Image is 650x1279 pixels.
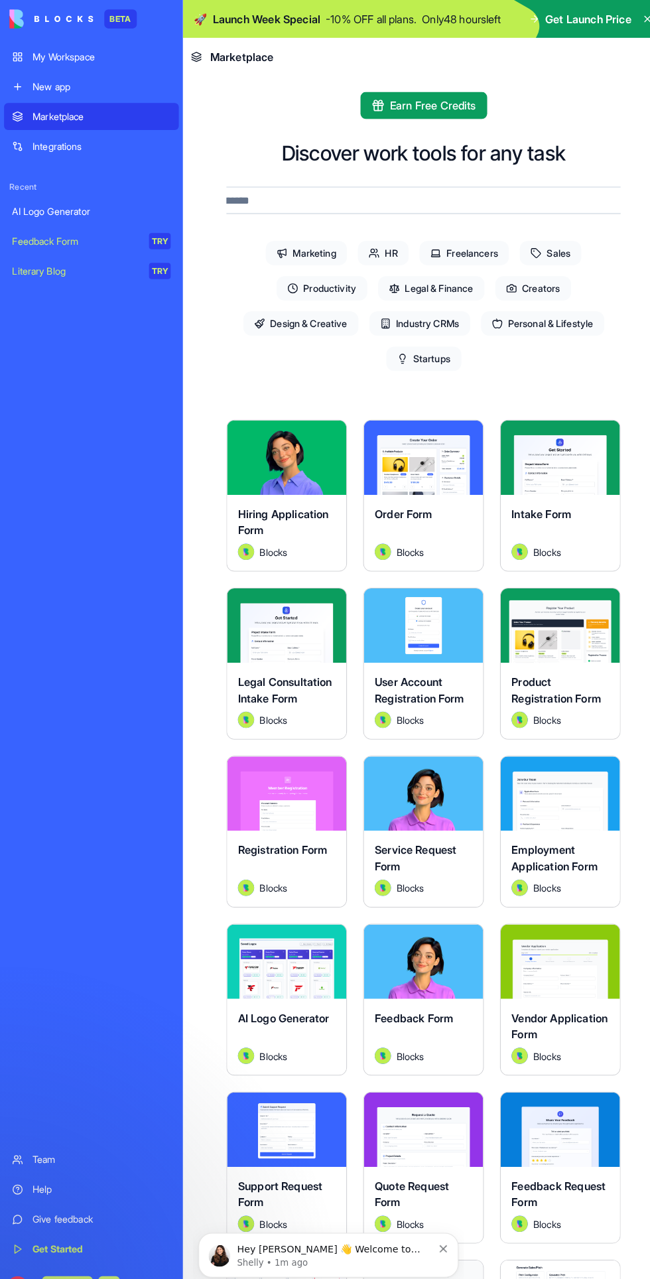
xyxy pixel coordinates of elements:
img: Avatar [501,697,517,713]
span: Support Request Form [233,1155,316,1184]
div: My Workspace [32,49,167,62]
a: Vendor Application FormAvatarBlocks [489,905,608,1053]
span: Feedback Request Form [501,1155,593,1184]
img: Avatar [233,533,249,549]
a: Registration FormAvatarBlocks [222,740,340,889]
img: Avatar [367,1026,383,1042]
a: New app [4,72,175,98]
span: Blocks [254,1028,281,1042]
span: Blocks [388,1028,415,1042]
span: Service Request Form [367,826,447,855]
span: Industry CRMs [361,305,460,329]
img: Avatar [367,533,383,549]
span: Blocks [522,1028,549,1042]
img: Avatar [367,862,383,878]
a: User Account Registration FormAvatarBlocks [356,576,474,724]
a: Team [4,1122,175,1149]
a: Legal Consultation Intake FormAvatarBlocks [222,576,340,724]
p: - 10 % OFF all plans. [319,11,408,27]
span: Blocks [388,699,415,712]
span: Blocks [522,1192,549,1206]
span: Blocks [254,699,281,712]
a: AI Logo GeneratorAvatarBlocks [222,905,340,1053]
div: Give feedback [32,1187,167,1201]
div: BETA [102,9,134,28]
span: Earn Free Credits [382,96,466,111]
a: Support Request FormAvatarBlocks [222,1069,340,1218]
p: Only 48 hours left [413,11,490,27]
img: Avatar [233,862,249,878]
div: Team [32,1129,167,1142]
a: Product Registration FormAvatarBlocks [489,576,608,724]
span: Sales [509,236,569,260]
a: Literary BlogTRY [4,252,175,279]
span: Blocks [522,699,549,712]
a: Give feedback [4,1181,175,1207]
span: Intake Form [501,497,559,510]
a: Upgrade [41,1253,91,1266]
a: Intake FormAvatarBlocks [489,411,608,560]
button: Upgrade [41,1250,91,1271]
span: Legal Consultation Intake Form [233,661,325,691]
span: 🚀 [190,11,203,27]
span: Marketplace [206,48,268,64]
span: Legal & Finance [370,271,474,295]
span: Employment Application Form [501,826,585,855]
a: Get Started [4,1210,175,1237]
a: AI Logo Generator [4,194,175,220]
span: Blocks [388,863,415,877]
a: Order FormAvatarBlocks [356,411,474,560]
div: TRY [146,228,167,244]
a: Integrations [4,130,175,157]
a: Quote Request FormAvatarBlocks [356,1069,474,1218]
span: Vendor Application Form [501,990,595,1020]
a: Feedback FormTRY [4,223,175,249]
h2: Discover work tools for any task [276,138,554,162]
img: Avatar [233,697,249,713]
div: Help [32,1158,167,1172]
img: Avatar [501,1191,517,1207]
span: Creators [485,271,559,295]
a: Service Request FormAvatarBlocks [356,740,474,889]
iframe: Intercom notifications message [189,1179,454,1272]
span: Blocks [522,534,549,548]
span: Blocks [522,863,549,877]
span: Quote Request Form [367,1155,440,1184]
img: Avatar [501,862,517,878]
span: Blocks [254,863,281,877]
img: logo [9,9,92,28]
button: Earn Free Credits [353,90,477,117]
a: Feedback Request FormAvatarBlocks [489,1069,608,1218]
span: Startups [378,340,452,364]
a: Marketplace [4,101,175,127]
a: Hiring Application FormAvatarBlocks [222,411,340,560]
span: Hiring Application Form [233,497,322,526]
img: Avatar [233,1026,249,1042]
span: Recent [4,178,175,188]
span: AI Logo Generator [233,990,322,1004]
span: Launch Week Special [208,11,314,27]
span: Get Launch Price [534,11,618,27]
span: Design & Creative [238,305,351,329]
img: Avatar [501,1026,517,1042]
div: TRY [146,257,167,273]
div: Feedback Form [12,230,137,243]
a: Feedback FormAvatarBlocks [356,905,474,1053]
span: P [7,1250,28,1271]
span: Product Registration Form [501,661,588,691]
img: Avatar [367,697,383,713]
span: Productivity [271,271,359,295]
a: My Workspace [4,42,175,69]
div: AI Logo Generator [12,200,167,214]
span: Freelancers [411,236,498,260]
span: User Account Registration Form [367,661,454,691]
div: New app [32,78,167,92]
span: Blocks [388,534,415,548]
div: Literary Blog [12,259,137,272]
span: Blocks [254,534,281,548]
span: HR [350,236,400,260]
